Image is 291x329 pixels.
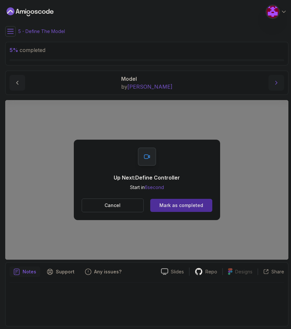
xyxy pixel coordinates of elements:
button: next content [268,75,284,91]
p: Up Next: Define Controller [114,174,180,182]
span: 6 second [145,184,164,190]
p: Any issues? [94,268,121,275]
div: Mark as completed [159,202,203,209]
button: user profile image [266,5,287,18]
p: 5 - Define The Model [18,28,65,35]
a: Repo [189,268,222,276]
span: 5 % [9,47,18,53]
iframe: 1 - Model [5,100,288,260]
p: Repo [205,268,217,275]
p: Start in [114,184,180,191]
p: Cancel [105,202,121,209]
p: Share [271,268,284,275]
button: Cancel [82,199,144,212]
p: Designs [235,268,252,275]
p: Notes [23,268,36,275]
button: Mark as completed [150,199,212,212]
button: Share [258,268,284,275]
a: Dashboard [7,7,54,17]
button: Feedback button [81,267,125,277]
button: Support button [43,267,78,277]
p: Model [121,75,172,83]
img: user profile image [267,6,279,18]
span: completed [9,47,45,53]
p: Support [56,268,74,275]
span: [PERSON_NAME] [127,83,172,90]
button: previous content [9,75,25,91]
button: notes button [9,267,40,277]
a: Slides [156,268,189,275]
p: Slides [171,268,184,275]
p: by [121,83,172,91]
